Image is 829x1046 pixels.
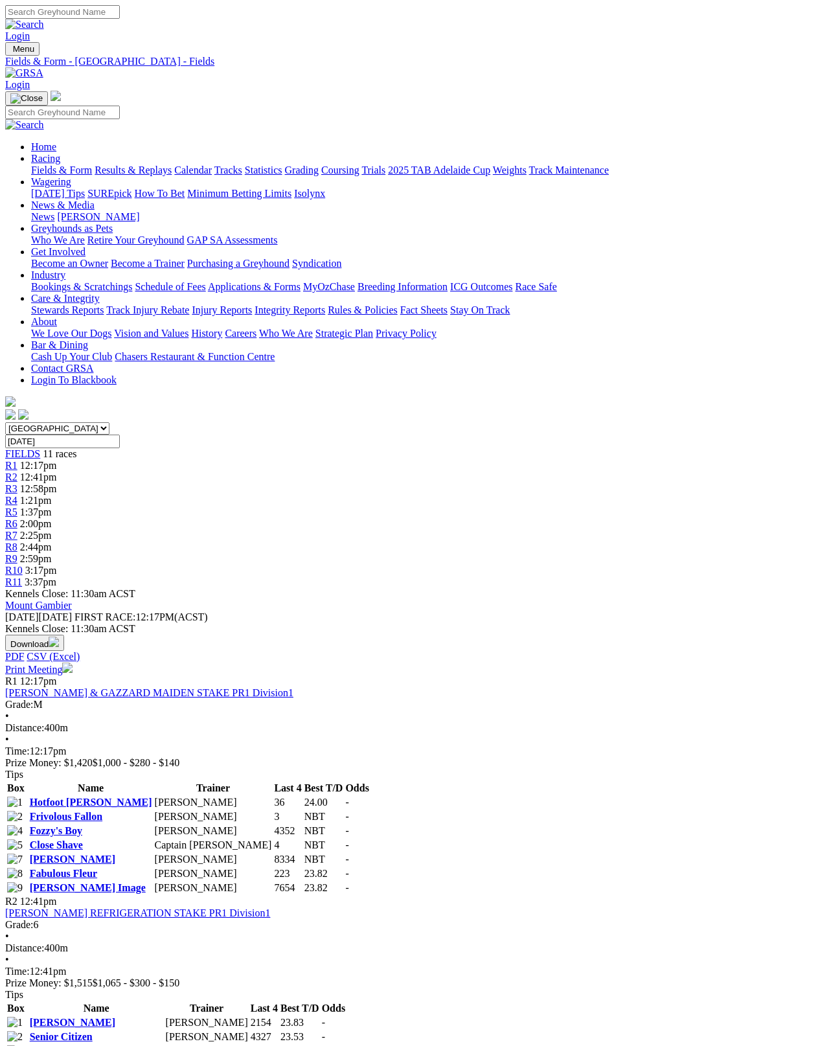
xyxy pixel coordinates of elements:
[5,576,22,587] span: R11
[5,42,40,56] button: Toggle navigation
[5,722,44,733] span: Distance:
[43,448,76,459] span: 11 races
[304,881,344,894] td: 23.82
[31,165,92,176] a: Fields & Form
[7,797,23,808] img: 1
[5,472,17,483] a: R2
[5,448,40,459] a: FIELDS
[13,44,34,54] span: Menu
[303,281,355,292] a: MyOzChase
[135,188,185,199] a: How To Bet
[345,854,348,865] span: -
[5,896,17,907] span: R2
[115,351,275,362] a: Chasers Restaurant & Function Centre
[93,757,180,768] span: $1,000 - $280 - $140
[5,541,17,552] span: R8
[345,811,348,822] span: -
[5,396,16,407] img: logo-grsa-white.png
[20,553,52,564] span: 2:59pm
[304,867,344,880] td: 23.82
[5,506,17,517] span: R5
[304,796,344,809] td: 24.00
[5,769,23,780] span: Tips
[5,79,30,90] a: Login
[29,1002,164,1015] th: Name
[529,165,609,176] a: Track Maintenance
[245,165,282,176] a: Statistics
[493,165,527,176] a: Weights
[5,30,30,41] a: Login
[273,867,302,880] td: 223
[31,188,85,199] a: [DATE] Tips
[20,495,52,506] span: 1:21pm
[7,839,23,851] img: 5
[30,882,146,893] a: [PERSON_NAME] Image
[5,711,9,722] span: •
[31,363,93,374] a: Contact GRSA
[18,409,28,420] img: twitter.svg
[5,966,824,977] div: 12:41pm
[31,351,112,362] a: Cash Up Your Club
[30,839,83,850] a: Close Shave
[7,811,23,823] img: 2
[250,1002,278,1015] th: Last 4
[5,734,9,745] span: •
[280,1016,320,1029] td: 23.83
[106,304,189,315] a: Track Injury Rebate
[321,1002,346,1015] th: Odds
[93,977,180,988] span: $1,065 - $300 - $150
[62,663,73,673] img: printer.svg
[31,281,824,293] div: Industry
[31,339,88,350] a: Bar & Dining
[5,966,30,977] span: Time:
[345,825,348,836] span: -
[5,5,120,19] input: Search
[5,19,44,30] img: Search
[5,530,17,541] a: R7
[345,882,348,893] span: -
[20,676,57,687] span: 12:17pm
[187,258,290,269] a: Purchasing a Greyhound
[376,328,437,339] a: Privacy Policy
[7,1003,25,1014] span: Box
[5,495,17,506] a: R4
[30,1017,115,1028] a: [PERSON_NAME]
[5,588,135,599] span: Kennels Close: 11:30am ACST
[5,651,24,662] a: PDF
[5,664,73,675] a: Print Meeting
[304,782,344,795] th: Best T/D
[31,153,60,164] a: Racing
[273,796,302,809] td: 36
[358,281,448,292] a: Breeding Information
[20,541,52,552] span: 2:44pm
[328,304,398,315] a: Rules & Policies
[7,1017,23,1029] img: 1
[31,176,71,187] a: Wagering
[154,824,273,837] td: [PERSON_NAME]
[20,518,52,529] span: 2:00pm
[29,782,153,795] th: Name
[400,304,448,315] a: Fact Sheets
[292,258,341,269] a: Syndication
[30,868,97,879] a: Fabulous Fleur
[450,281,512,292] a: ICG Outcomes
[154,853,273,866] td: [PERSON_NAME]
[5,56,824,67] div: Fields & Form - [GEOGRAPHIC_DATA] - Fields
[214,165,242,176] a: Tracks
[5,565,23,576] span: R10
[5,623,824,635] div: Kennels Close: 11:30am ACST
[273,824,302,837] td: 4352
[5,435,120,448] input: Select date
[30,797,152,808] a: Hotfoot [PERSON_NAME]
[27,651,80,662] a: CSV (Excel)
[154,810,273,823] td: [PERSON_NAME]
[450,304,510,315] a: Stay On Track
[31,328,824,339] div: About
[192,304,252,315] a: Injury Reports
[165,1002,249,1015] th: Trainer
[280,1030,320,1043] td: 23.53
[154,881,273,894] td: [PERSON_NAME]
